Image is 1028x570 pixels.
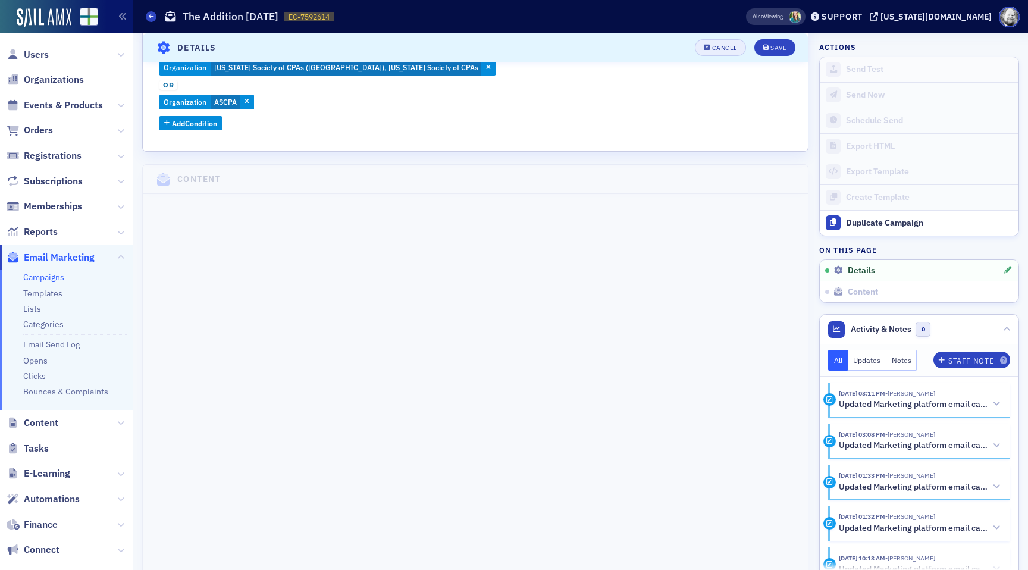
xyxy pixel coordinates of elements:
div: Activity [823,393,836,406]
button: Updated Marketing platform email campaign: The Addition [DATE] [839,522,1002,534]
a: Content [7,416,58,430]
span: Organization [164,97,206,107]
span: Organizations [24,73,84,86]
span: 0 [916,322,930,337]
a: Automations [7,493,80,506]
div: Schedule Send [846,115,1013,126]
span: Email Marketing [24,251,95,264]
a: Events & Products [7,99,103,112]
a: Reports [7,226,58,239]
a: Orders [7,124,53,137]
div: Save [770,45,786,51]
span: Details [848,265,875,276]
div: Send Now [846,90,1013,101]
span: Helen Oglesby [885,389,935,397]
span: ASCPA [214,97,237,107]
div: Activity [823,517,836,530]
span: Viewing [753,12,783,21]
span: Profile [999,7,1020,27]
h5: Updated Marketing platform email campaign: The Addition [DATE] [839,482,988,493]
span: Subscriptions [24,175,83,188]
button: Staff Note [933,352,1010,368]
h4: Actions [819,42,856,52]
button: Updated Marketing platform email campaign: The Addition [DATE] [839,481,1002,493]
time: 8/18/2025 01:32 PM [839,512,885,521]
a: Opens [23,355,48,366]
span: Helen Oglesby [885,430,935,439]
a: Organizations [7,73,84,86]
span: Registrations [24,149,82,162]
a: Bounces & Complaints [23,386,108,397]
a: Finance [7,518,58,531]
h4: On this page [819,245,1019,255]
div: Export Template [846,167,1013,177]
span: Helen Oglesby [885,554,935,562]
a: Lists [23,303,41,314]
a: Campaigns [23,272,64,283]
a: Registrations [7,149,82,162]
time: 8/18/2025 03:11 PM [839,389,885,397]
span: Helen Oglesby [885,512,935,521]
button: All [828,350,848,371]
button: AddCondition [159,116,222,131]
span: EC-7592614 [289,12,330,22]
span: Reports [24,226,58,239]
div: Support [822,11,863,22]
div: ASCPA [159,95,254,110]
a: Subscriptions [7,175,83,188]
span: [US_STATE] Society of CPAs ([GEOGRAPHIC_DATA]), [US_STATE] Society of CPAs [214,62,478,72]
button: Notes [886,350,917,371]
div: Duplicate Campaign [846,218,1013,228]
span: Add Condition [172,118,217,129]
a: Memberships [7,200,82,213]
h4: Content [177,173,221,186]
a: Email Marketing [7,251,95,264]
a: Connect [7,543,59,556]
a: Users [7,48,49,61]
img: SailAMX [17,8,71,27]
button: Updates [848,350,886,371]
button: Updated Marketing platform email campaign: The Addition [DATE] [839,398,1002,411]
span: Organization [164,62,206,72]
div: Cancel [712,45,737,51]
button: Duplicate Campaign [820,210,1018,236]
a: Email Send Log [23,339,80,350]
span: Orders [24,124,53,137]
span: Activity & Notes [851,323,911,336]
a: Categories [23,319,64,330]
div: Activity [823,476,836,488]
div: [US_STATE][DOMAIN_NAME] [880,11,992,22]
h5: Updated Marketing platform email campaign: The Addition [DATE] [839,399,988,410]
span: Helen Oglesby [789,11,801,23]
div: Alabama Society of CPAs (Montgomery), Alabama Society of CPAs [159,60,496,76]
span: Finance [24,518,58,531]
a: Clicks [23,371,46,381]
button: or [159,76,177,95]
div: Create Template [846,192,1013,203]
button: [US_STATE][DOMAIN_NAME] [870,12,996,21]
h1: The Addition [DATE] [183,10,278,24]
span: Content [24,416,58,430]
span: Connect [24,543,59,556]
div: Activity [823,435,836,447]
h4: Details [177,42,217,54]
div: Export HTML [846,141,1013,152]
span: Tasks [24,442,49,455]
time: 8/18/2025 03:08 PM [839,430,885,439]
a: Tasks [7,442,49,455]
div: Send Test [846,64,1013,75]
span: E-Learning [24,467,70,480]
a: Templates [23,288,62,299]
span: Content [848,287,878,297]
h5: Updated Marketing platform email campaign: The Addition [DATE] [839,523,988,534]
a: View Homepage [71,8,98,28]
a: E-Learning [7,467,70,480]
span: Memberships [24,200,82,213]
div: Staff Note [948,358,993,364]
button: Save [754,39,795,56]
div: Also [753,12,764,20]
h5: Updated Marketing platform email campaign: The Addition [DATE] [839,440,988,451]
span: Automations [24,493,80,506]
span: Helen Oglesby [885,471,935,480]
